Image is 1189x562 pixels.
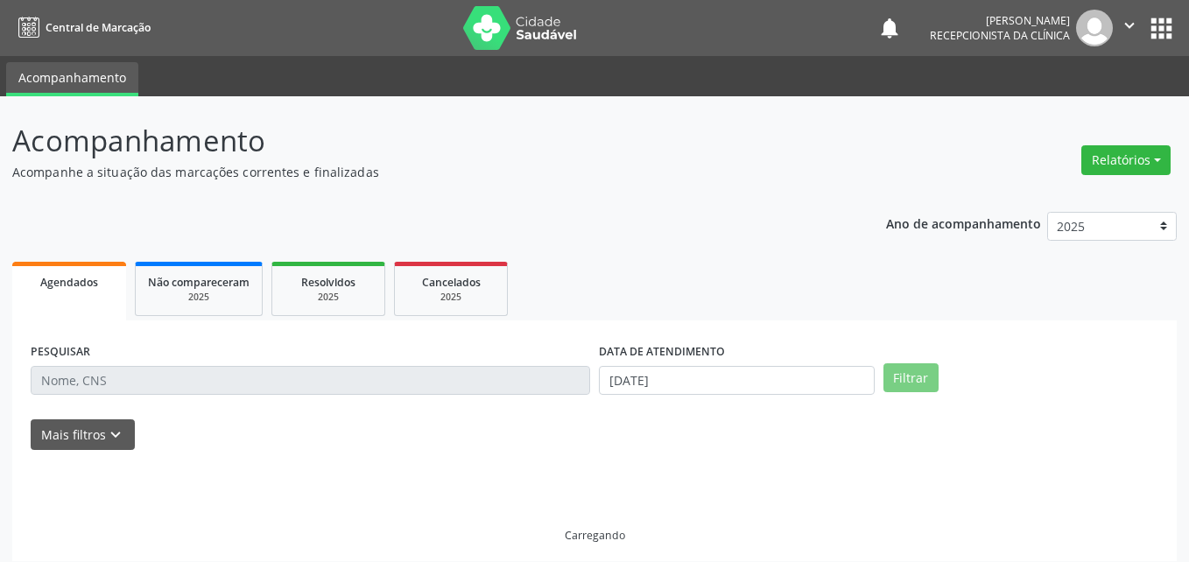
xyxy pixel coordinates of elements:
[148,275,250,290] span: Não compareceram
[599,366,875,396] input: Selecione um intervalo
[40,275,98,290] span: Agendados
[1113,10,1146,46] button: 
[599,339,725,366] label: DATA DE ATENDIMENTO
[106,425,125,445] i: keyboard_arrow_down
[12,163,827,181] p: Acompanhe a situação das marcações correntes e finalizadas
[1120,16,1139,35] i: 
[1081,145,1171,175] button: Relatórios
[883,363,939,393] button: Filtrar
[12,119,827,163] p: Acompanhamento
[565,528,625,543] div: Carregando
[285,291,372,304] div: 2025
[407,291,495,304] div: 2025
[301,275,355,290] span: Resolvidos
[422,275,481,290] span: Cancelados
[6,62,138,96] a: Acompanhamento
[31,419,135,450] button: Mais filtroskeyboard_arrow_down
[148,291,250,304] div: 2025
[930,13,1070,28] div: [PERSON_NAME]
[1076,10,1113,46] img: img
[1146,13,1177,44] button: apps
[886,212,1041,234] p: Ano de acompanhamento
[46,20,151,35] span: Central de Marcação
[31,366,590,396] input: Nome, CNS
[877,16,902,40] button: notifications
[930,28,1070,43] span: Recepcionista da clínica
[31,339,90,366] label: PESQUISAR
[12,13,151,42] a: Central de Marcação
